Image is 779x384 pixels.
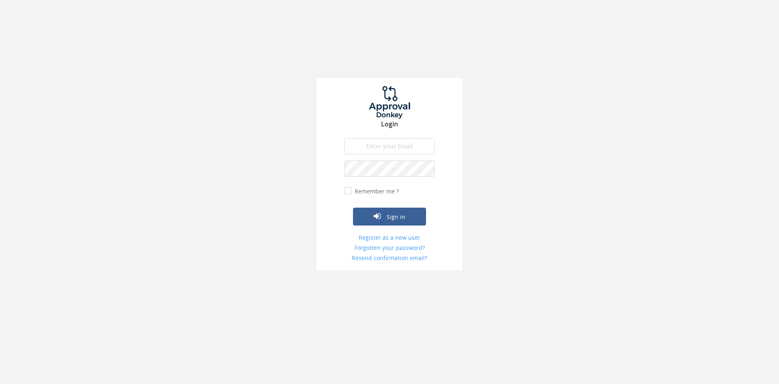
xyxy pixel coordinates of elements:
[344,254,435,262] a: Resend confirmation email?
[353,187,399,195] label: Remember me ?
[344,234,435,242] a: Register as a new user
[344,138,435,154] input: Enter your Email
[316,121,463,128] h3: Login
[359,86,420,119] img: logo.png
[353,208,426,226] button: Sign in
[344,244,435,252] a: Forgotten your password?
